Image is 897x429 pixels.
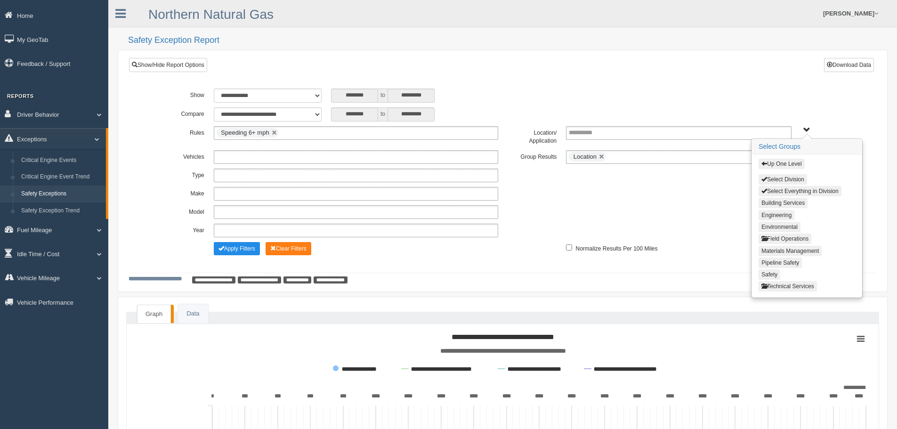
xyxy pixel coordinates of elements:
[378,89,388,103] span: to
[150,126,209,138] label: Rules
[221,129,269,136] span: Speeding 6+ mph
[759,222,800,232] button: Environmental
[503,150,562,162] label: Group Results
[759,174,807,185] button: Select Division
[574,153,597,160] span: Location
[150,224,209,235] label: Year
[266,242,311,255] button: Change Filter Options
[759,186,841,196] button: Select Everything in Division
[150,169,209,180] label: Type
[17,152,106,169] a: Critical Engine Events
[17,186,106,202] a: Safety Exceptions
[150,205,209,217] label: Model
[129,58,207,72] a: Show/Hide Report Options
[759,258,802,268] button: Pipeline Safety
[759,159,804,169] button: Up One Level
[17,169,106,186] a: Critical Engine Event Trend
[150,89,209,100] label: Show
[17,202,106,219] a: Safety Exception Trend
[178,304,208,324] a: Data
[137,305,171,324] a: Graph
[824,58,874,72] button: Download Data
[214,242,260,255] button: Change Filter Options
[378,107,388,121] span: to
[752,139,862,154] h3: Select Groups
[759,210,794,220] button: Engineering
[759,246,822,256] button: Materials Management
[759,281,816,291] button: Technical Services
[759,269,780,280] button: Safety
[503,126,562,146] label: Location/ Application
[759,234,811,244] button: Field Operations
[150,150,209,162] label: Vehicles
[150,107,209,119] label: Compare
[759,198,808,208] button: Building Services
[148,7,274,22] a: Northern Natural Gas
[575,242,657,253] label: Normalize Results Per 100 Miles
[128,36,888,45] h2: Safety Exception Report
[150,187,209,198] label: Make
